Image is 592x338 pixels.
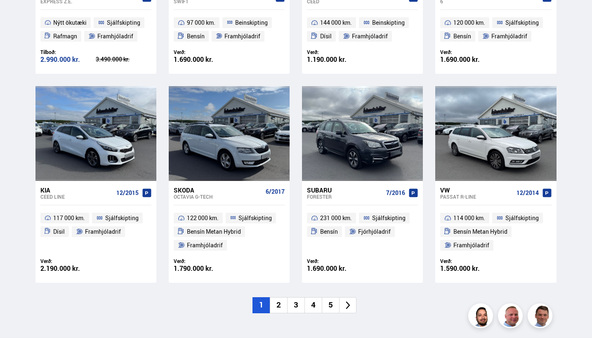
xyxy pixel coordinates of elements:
[7,3,31,28] button: Open LiveChat chat widget
[453,240,489,250] span: Framhjóladrif
[307,49,363,55] div: Verð:
[40,265,96,272] div: 2.190.000 kr.
[440,186,513,194] div: VW
[270,297,287,313] li: 2
[53,227,65,237] span: Dísil
[266,188,285,195] span: 6/2017
[304,297,322,313] li: 4
[517,190,539,196] span: 12/2014
[505,213,539,223] span: Sjálfskipting
[307,265,363,272] div: 1.690.000 kr.
[322,297,339,313] li: 5
[174,56,229,63] div: 1.690.000 kr.
[352,31,388,41] span: Framhjóladrif
[40,49,96,55] div: Tilboð:
[97,31,133,41] span: Framhjóladrif
[453,213,485,223] span: 114 000 km.
[386,190,405,196] span: 7/2016
[372,213,406,223] span: Sjálfskipting
[440,56,496,63] div: 1.690.000 kr.
[307,258,363,264] div: Verð:
[96,56,151,62] div: 3.490.000 kr.
[40,194,113,200] div: Ceed LINE
[307,186,383,194] div: Subaru
[302,181,423,283] a: Subaru Forester 7/2016 231 000 km. Sjálfskipting Bensín Fjórhjóladrif Verð: 1.690.000 kr.
[116,190,139,196] span: 12/2015
[53,213,85,223] span: 117 000 km.
[287,297,304,313] li: 3
[107,18,140,28] span: Sjálfskipting
[453,18,485,28] span: 120 000 km.
[85,227,121,237] span: Framhjóladrif
[174,186,262,194] div: Skoda
[174,258,229,264] div: Verð:
[235,18,268,28] span: Beinskipting
[440,265,496,272] div: 1.590.000 kr.
[53,31,77,41] span: Rafmagn
[529,305,554,329] img: FbJEzSuNWCJXmdc-.webp
[469,305,494,329] img: nhp88E3Fdnt1Opn2.png
[40,186,113,194] div: Kia
[440,194,513,200] div: Passat R-LINE
[320,227,338,237] span: Bensín
[320,31,332,41] span: Dísil
[320,213,352,223] span: 231 000 km.
[307,194,383,200] div: Forester
[320,18,352,28] span: 144 000 km.
[187,240,223,250] span: Framhjóladrif
[187,227,241,237] span: Bensín Metan Hybrid
[252,297,270,313] li: 1
[169,181,290,283] a: Skoda Octavia G-TECH 6/2017 122 000 km. Sjálfskipting Bensín Metan Hybrid Framhjóladrif Verð: 1.7...
[187,213,219,223] span: 122 000 km.
[372,18,405,28] span: Beinskipting
[440,258,496,264] div: Verð:
[53,18,87,28] span: Nýtt ökutæki
[187,18,215,28] span: 97 000 km.
[174,265,229,272] div: 1.790.000 kr.
[224,31,260,41] span: Framhjóladrif
[174,194,262,200] div: Octavia G-TECH
[453,227,507,237] span: Bensín Metan Hybrid
[105,213,139,223] span: Sjálfskipting
[453,31,471,41] span: Bensín
[440,49,496,55] div: Verð:
[40,56,96,63] div: 2.990.000 kr.
[491,31,527,41] span: Framhjóladrif
[238,213,272,223] span: Sjálfskipting
[358,227,391,237] span: Fjórhjóladrif
[307,56,363,63] div: 1.190.000 kr.
[174,49,229,55] div: Verð:
[40,258,96,264] div: Verð:
[435,181,556,283] a: VW Passat R-LINE 12/2014 114 000 km. Sjálfskipting Bensín Metan Hybrid Framhjóladrif Verð: 1.590....
[35,181,156,283] a: Kia Ceed LINE 12/2015 117 000 km. Sjálfskipting Dísil Framhjóladrif Verð: 2.190.000 kr.
[505,18,539,28] span: Sjálfskipting
[499,305,524,329] img: siFngHWaQ9KaOqBr.png
[187,31,205,41] span: Bensín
